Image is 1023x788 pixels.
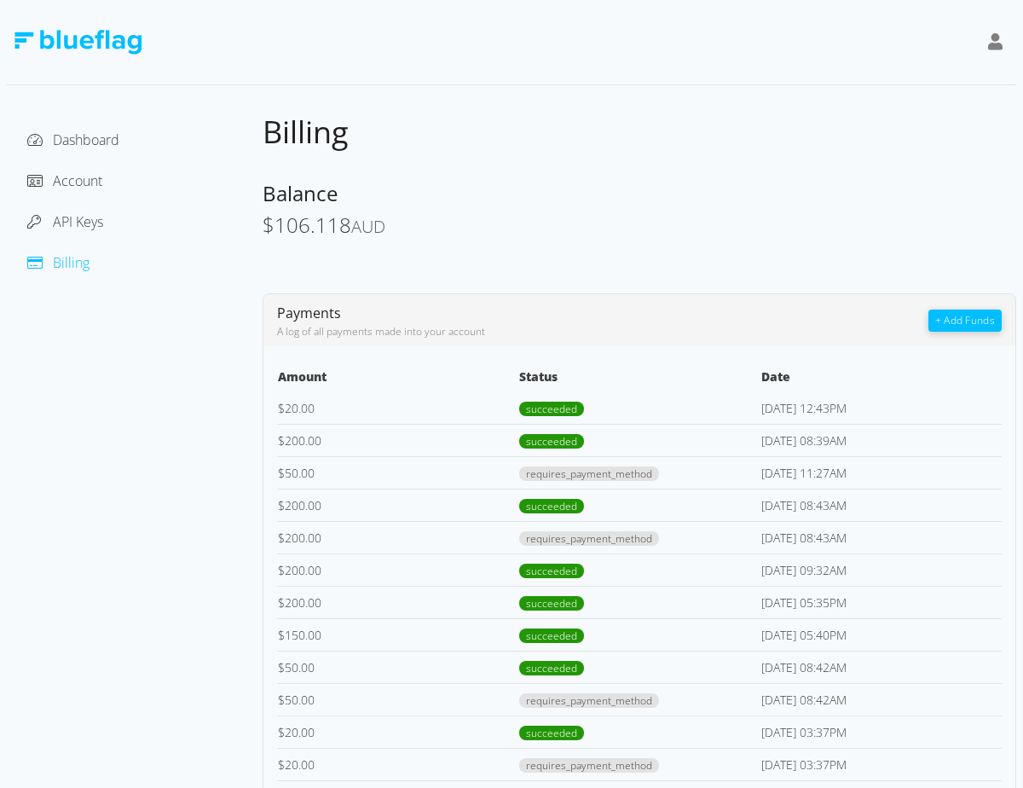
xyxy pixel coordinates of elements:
[277,392,518,425] td: 20.00
[27,171,102,190] a: Account
[277,521,518,553] td: 200.00
[53,253,90,272] span: Billing
[519,758,659,773] span: requires_payment_method
[277,489,518,521] td: 200.00
[263,179,338,207] span: Balance
[263,211,275,239] span: $
[278,400,285,416] span: $
[53,212,103,231] span: API Keys
[277,716,518,748] td: 20.00
[27,130,119,149] a: Dashboard
[278,692,285,708] span: $
[760,651,1002,683] td: [DATE] 08:42AM
[278,756,285,773] span: $
[519,661,584,675] span: succeeded
[278,724,285,740] span: $
[760,367,1002,392] th: Date
[351,215,385,238] span: AUD
[760,521,1002,553] td: [DATE] 08:43AM
[277,553,518,586] td: 200.00
[928,310,1002,332] button: + Add Funds
[760,392,1002,425] td: [DATE] 12:43PM
[277,748,518,780] td: 20.00
[27,253,90,272] a: Billing
[519,726,584,740] span: succeeded
[277,618,518,651] td: 150.00
[519,531,659,546] span: requires_payment_method
[277,367,518,392] th: Amount
[519,499,584,513] span: succeeded
[277,456,518,489] td: 50.00
[760,553,1002,586] td: [DATE] 09:32AM
[519,466,659,481] span: requires_payment_method
[277,651,518,683] td: 50.00
[760,456,1002,489] td: [DATE] 11:27AM
[278,562,285,578] span: $
[53,130,119,149] span: Dashboard
[519,564,584,578] span: succeeded
[760,748,1002,780] td: [DATE] 03:37PM
[277,586,518,618] td: 200.00
[278,659,285,675] span: $
[278,432,285,449] span: $
[277,324,928,339] div: A log of all payments made into your account
[53,171,102,190] span: Account
[760,618,1002,651] td: [DATE] 05:40PM
[760,424,1002,456] td: [DATE] 08:39AM
[263,111,349,153] span: Billing
[519,434,584,449] span: succeeded
[519,402,584,416] span: succeeded
[27,212,103,231] a: API Keys
[518,367,760,392] th: Status
[278,594,285,611] span: $
[760,683,1002,716] td: [DATE] 08:42AM
[760,586,1002,618] td: [DATE] 05:35PM
[275,211,351,239] span: 106.118
[519,596,584,611] span: succeeded
[519,693,659,708] span: requires_payment_method
[760,716,1002,748] td: [DATE] 03:37PM
[278,497,285,513] span: $
[277,304,341,322] span: Payments
[519,629,584,643] span: succeeded
[277,424,518,456] td: 200.00
[760,489,1002,521] td: [DATE] 08:43AM
[278,530,285,546] span: $
[278,465,285,481] span: $
[277,683,518,716] td: 50.00
[278,627,285,643] span: $
[14,30,142,55] img: Blue Flag Logo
